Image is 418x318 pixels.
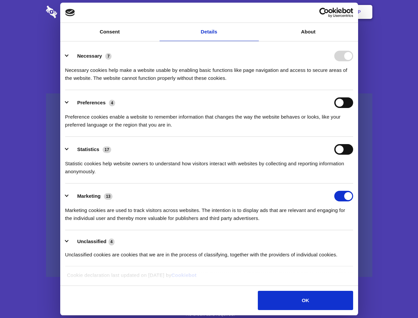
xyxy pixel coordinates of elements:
button: Necessary (7) [65,51,116,61]
div: Statistic cookies help website owners to understand how visitors interact with websites by collec... [65,155,353,176]
a: Details [160,23,259,41]
label: Statistics [77,146,99,152]
span: 13 [104,193,113,200]
button: OK [258,291,353,310]
a: Pricing [194,2,223,22]
img: logo [65,9,75,16]
a: Contact [268,2,299,22]
img: logo-wordmark-white-trans-d4663122ce5f474addd5e946df7df03e33cb6a1c49d2221995e7729f52c070b2.svg [46,6,103,18]
span: 4 [109,100,115,106]
a: Consent [60,23,160,41]
a: Usercentrics Cookiebot - opens in a new window [295,8,353,18]
label: Necessary [77,53,102,59]
h1: Eliminate Slack Data Loss. [46,30,372,54]
h4: Auto-redaction of sensitive data, encrypted data sharing and self-destructing private chats. Shar... [46,60,372,82]
button: Marketing (13) [65,191,117,201]
label: Preferences [77,100,106,105]
div: Marketing cookies are used to track visitors across websites. The intention is to display ads tha... [65,201,353,222]
a: About [259,23,358,41]
button: Unclassified (4) [65,238,119,246]
span: 17 [103,146,111,153]
label: Marketing [77,193,101,199]
div: Cookie declaration last updated on [DATE] by [62,271,356,284]
a: Cookiebot [171,272,197,278]
a: Wistia video thumbnail [46,93,372,277]
span: 7 [105,53,112,60]
button: Preferences (4) [65,97,119,108]
span: 4 [109,238,115,245]
div: Unclassified cookies are cookies that we are in the process of classifying, together with the pro... [65,246,353,259]
div: Preference cookies enable a website to remember information that changes the way the website beha... [65,108,353,129]
button: Statistics (17) [65,144,116,155]
div: Necessary cookies help make a website usable by enabling basic functions like page navigation and... [65,61,353,82]
iframe: Drift Widget Chat Controller [385,285,410,310]
a: Login [300,2,329,22]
